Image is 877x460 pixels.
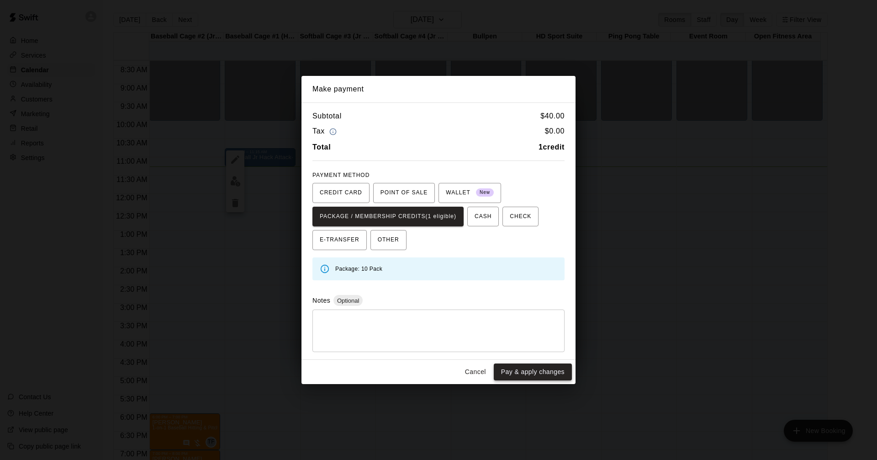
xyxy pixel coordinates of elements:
[320,233,359,247] span: E-TRANSFER
[312,297,330,304] label: Notes
[312,183,370,203] button: CREDIT CARD
[312,125,339,138] h6: Tax
[320,186,362,200] span: CREDIT CARD
[467,207,499,227] button: CASH
[438,183,501,203] button: WALLET New
[312,172,370,178] span: PAYMENT METHOD
[301,76,576,102] h2: Make payment
[510,209,531,224] span: CHECK
[370,230,407,250] button: OTHER
[539,143,565,151] b: 1 credit
[461,364,490,380] button: Cancel
[475,209,491,224] span: CASH
[380,186,428,200] span: POINT OF SALE
[312,110,342,122] h6: Subtotal
[378,233,399,247] span: OTHER
[312,207,464,227] button: PACKAGE / MEMBERSHIP CREDITS(1 eligible)
[373,183,435,203] button: POINT OF SALE
[446,186,494,200] span: WALLET
[502,207,539,227] button: CHECK
[312,143,331,151] b: Total
[540,110,565,122] h6: $ 40.00
[333,297,363,304] span: Optional
[335,266,382,272] span: Package: 10 Pack
[494,364,572,380] button: Pay & apply changes
[312,230,367,250] button: E-TRANSFER
[320,209,456,224] span: PACKAGE / MEMBERSHIP CREDITS (1 eligible)
[476,187,494,199] span: New
[545,125,565,138] h6: $ 0.00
